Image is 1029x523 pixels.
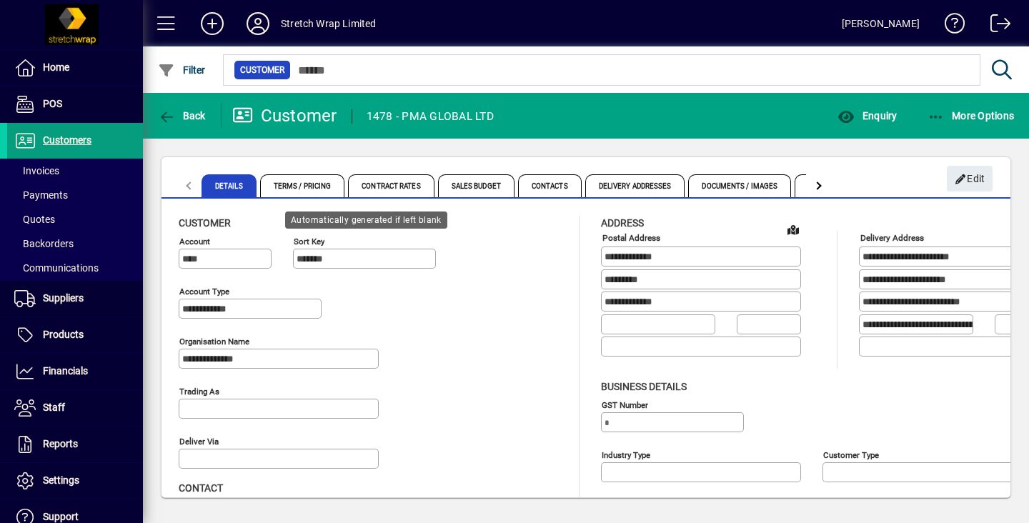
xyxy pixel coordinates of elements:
[179,287,229,297] mat-label: Account Type
[438,174,514,197] span: Sales Budget
[602,399,648,409] mat-label: GST Number
[601,217,644,229] span: Address
[179,387,219,397] mat-label: Trading as
[43,61,69,73] span: Home
[281,12,377,35] div: Stretch Wrap Limited
[14,214,55,225] span: Quotes
[7,207,143,231] a: Quotes
[179,482,223,494] span: Contact
[955,167,985,191] span: Edit
[14,189,68,201] span: Payments
[7,427,143,462] a: Reports
[179,236,210,246] mat-label: Account
[154,103,209,129] button: Back
[43,511,79,522] span: Support
[688,174,791,197] span: Documents / Images
[158,64,206,76] span: Filter
[260,174,345,197] span: Terms / Pricing
[43,438,78,449] span: Reports
[294,236,324,246] mat-label: Sort key
[601,381,687,392] span: Business details
[179,437,219,447] mat-label: Deliver via
[235,11,281,36] button: Profile
[143,103,222,129] app-page-header-button: Back
[947,166,993,191] button: Edit
[837,110,897,121] span: Enquiry
[285,211,447,229] div: Automatically generated if left blank
[795,174,875,197] span: Custom Fields
[7,354,143,389] a: Financials
[43,98,62,109] span: POS
[43,292,84,304] span: Suppliers
[14,238,74,249] span: Backorders
[43,329,84,340] span: Products
[7,183,143,207] a: Payments
[154,57,209,83] button: Filter
[43,474,79,486] span: Settings
[348,174,434,197] span: Contract Rates
[179,217,231,229] span: Customer
[189,11,235,36] button: Add
[842,12,920,35] div: [PERSON_NAME]
[7,86,143,122] a: POS
[240,63,284,77] span: Customer
[934,3,965,49] a: Knowledge Base
[7,281,143,317] a: Suppliers
[7,256,143,280] a: Communications
[924,103,1018,129] button: More Options
[980,3,1011,49] a: Logout
[782,218,805,241] a: View on map
[7,50,143,86] a: Home
[602,449,650,459] mat-label: Industry type
[7,317,143,353] a: Products
[232,104,337,127] div: Customer
[14,262,99,274] span: Communications
[179,337,249,347] mat-label: Organisation name
[823,449,879,459] mat-label: Customer type
[202,174,257,197] span: Details
[158,110,206,121] span: Back
[43,365,88,377] span: Financials
[7,390,143,426] a: Staff
[43,134,91,146] span: Customers
[7,231,143,256] a: Backorders
[7,463,143,499] a: Settings
[7,159,143,183] a: Invoices
[14,165,59,176] span: Invoices
[585,174,685,197] span: Delivery Addresses
[518,174,582,197] span: Contacts
[834,103,900,129] button: Enquiry
[928,110,1015,121] span: More Options
[367,105,494,128] div: 1478 - PMA GLOBAL LTD
[43,402,65,413] span: Staff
